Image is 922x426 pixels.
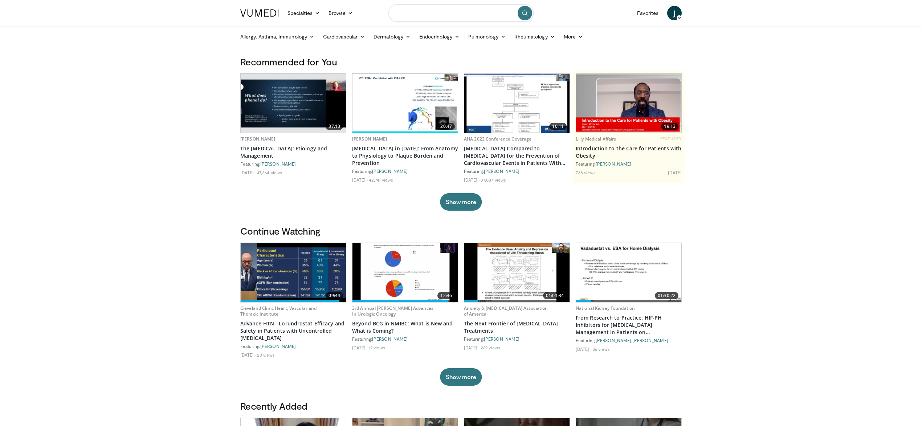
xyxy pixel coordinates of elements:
a: The Next Frontier of [MEDICAL_DATA] Treatments [464,320,570,334]
a: [PERSON_NAME] [372,169,408,174]
img: a6a42f03-7013-4f31-b6d9-5b871c06ce29.620x360_q85_upscale.jpg [241,243,346,302]
h3: Recommended for You [240,56,682,68]
img: 823da73b-7a00-425d-bb7f-45c8b03b10c3.620x360_q85_upscale.jpg [352,74,458,133]
a: 10:11 [464,74,570,133]
a: Lilly Medical Affairs [576,136,616,142]
h3: Recently Added [240,400,682,412]
img: f49c2ccf-f29d-407a-b9aa-d9eb1029bf57.620x360_q85_upscale.jpg [576,243,681,302]
a: From Research to Practice: HIF-PH Inhibitors for [MEDICAL_DATA] Management in Patients on [MEDICA... [576,314,682,336]
span: 10:11 [549,123,567,130]
div: Featuring: [464,168,570,174]
a: Introduction to the Care for Patients with Obesity [576,145,682,159]
span: 09:44 [326,292,343,299]
a: J [667,6,682,20]
a: 12:46 [352,243,458,302]
li: 47,364 views [257,170,282,175]
span: 20:47 [437,123,455,130]
button: Show more [440,193,482,211]
div: Featuring: [576,161,682,167]
a: [MEDICAL_DATA] Compared to [MEDICAL_DATA] for the Prevention of Cardiovascular Events in Patients... [464,145,570,167]
a: [PERSON_NAME] [240,136,276,142]
li: 738 views [576,170,596,175]
a: Dermatology [369,29,415,44]
div: Featuring: , [576,337,682,343]
div: Featuring: [352,336,458,342]
div: Featuring: [352,168,458,174]
a: Favorites [633,6,663,20]
span: 19:13 [661,123,678,130]
a: 37:13 [241,74,346,133]
a: Specialties [283,6,324,20]
li: 269 views [481,345,500,350]
li: [DATE] [240,352,256,358]
a: Endocrinology [415,29,464,44]
img: a9560731-0697-4af3-8bde-b438147bafa1.620x360_q85_upscale.jpg [464,243,570,302]
a: National Kidney Foundation [576,305,635,311]
a: 3rd Annual [PERSON_NAME] Advances In Urologic Oncology [352,305,433,317]
a: [PERSON_NAME] [596,161,631,166]
a: 20:47 [352,74,458,133]
img: VuMedi Logo [240,9,279,17]
li: [DATE] [576,346,591,352]
a: [PERSON_NAME] [484,169,519,174]
span: 01:30:22 [655,292,678,299]
img: acc2e291-ced4-4dd5-b17b-d06994da28f3.png.620x360_q85_upscale.png [576,74,681,132]
a: Pulmonology [464,29,510,44]
a: [PERSON_NAME] [632,338,668,343]
a: 01:30:22 [576,243,681,302]
span: 37:13 [326,123,343,130]
a: 01:01:34 [464,243,570,302]
a: [MEDICAL_DATA] in [DATE]: From Anatomy to Physiology to Plaque Burden and Prevention [352,145,458,167]
div: Featuring: [464,336,570,342]
span: FEATURED [660,136,682,141]
a: The [MEDICAL_DATA]: Etiology and Management [240,145,346,159]
a: Cardiovascular [319,29,369,44]
a: [PERSON_NAME] [260,161,296,166]
li: [DATE] [240,170,256,175]
a: Anxiety & [MEDICAL_DATA] Association of America [464,305,548,317]
li: [DATE] [668,170,682,175]
img: c5af237d-e68a-4dd3-8521-77b3daf9ece4.620x360_q85_upscale.jpg [241,80,346,127]
a: [PERSON_NAME] [352,136,387,142]
li: 20 views [257,352,275,358]
img: defe9f49-93db-4afb-be7f-55a248970717.620x360_q85_upscale.jpg [352,243,458,302]
a: More [559,29,587,44]
a: 19:13 [576,74,681,133]
a: [PERSON_NAME] [372,336,408,341]
div: Featuring: [240,161,346,167]
a: Beyond BCG in NMIBC: What is New and What is Coming? [352,320,458,334]
a: [PERSON_NAME] [260,344,296,349]
li: [DATE] [352,177,368,183]
a: Browse [324,6,358,20]
li: 42,741 views [369,177,393,183]
a: Cleveland Clinic Heart, Vascular and Thoracic Institute [240,305,317,317]
li: 37,087 views [481,177,506,183]
a: [PERSON_NAME] [596,338,631,343]
span: 01:01:34 [543,292,567,299]
a: [PERSON_NAME] [484,336,519,341]
a: Rheumatology [510,29,559,44]
input: Search topics, interventions [388,4,534,22]
a: Allergy, Asthma, Immunology [236,29,319,44]
button: Show more [440,368,482,386]
li: 86 views [592,346,610,352]
span: 12:46 [437,292,455,299]
li: 19 views [369,345,385,350]
a: AHA 2022 Conference Coverage [464,136,531,142]
img: 7c0f9b53-1609-4588-8498-7cac8464d722.620x360_q85_upscale.jpg [464,74,570,133]
li: [DATE] [352,345,368,350]
li: [DATE] [464,177,480,183]
div: Featuring: [240,343,346,349]
a: Advance-HTN - Lorundrostat Efficacy and Safety in Patients with Uncontrolled [MEDICAL_DATA] [240,320,346,342]
h3: Continue Watching [240,225,682,237]
a: 09:44 [241,243,346,302]
li: [DATE] [464,345,480,350]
